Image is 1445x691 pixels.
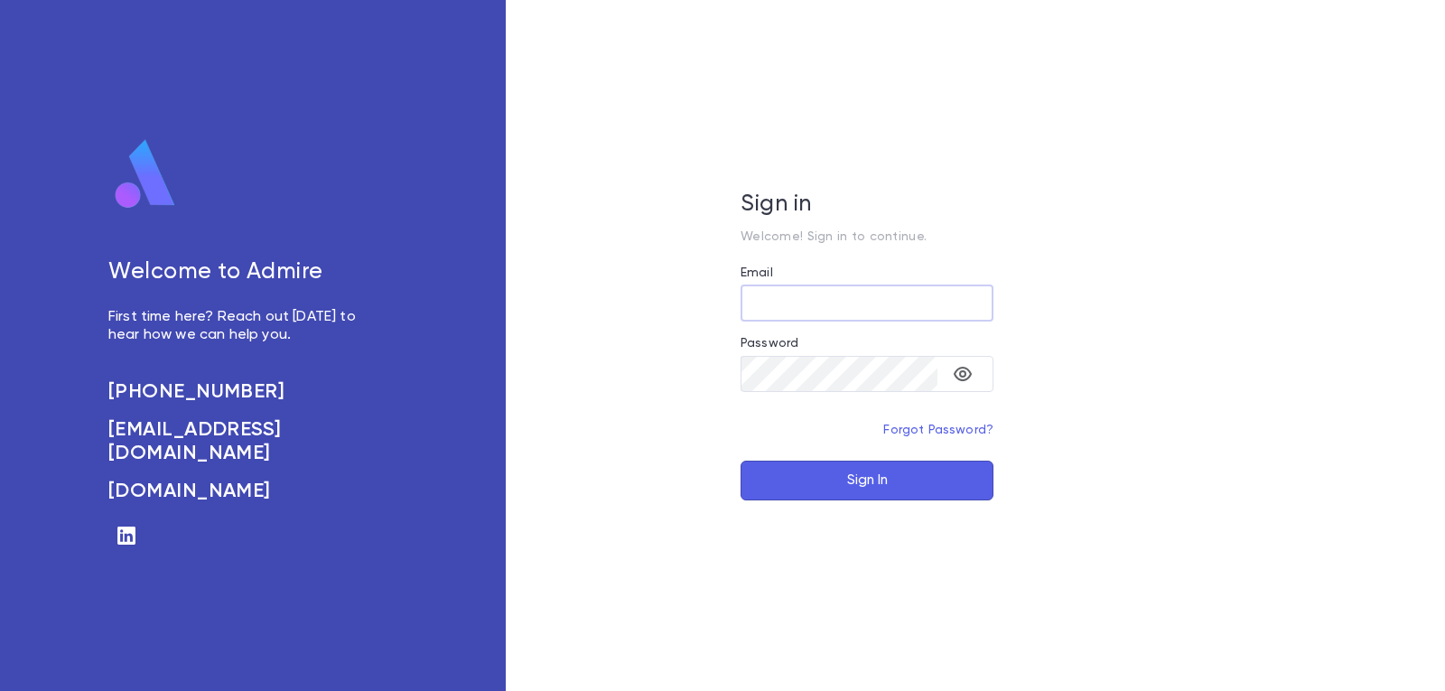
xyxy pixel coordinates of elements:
[741,461,993,500] button: Sign In
[741,266,773,280] label: Email
[883,424,993,436] a: Forgot Password?
[741,229,993,244] p: Welcome! Sign in to continue.
[945,356,981,392] button: toggle password visibility
[108,380,376,404] a: [PHONE_NUMBER]
[108,308,376,344] p: First time here? Reach out [DATE] to hear how we can help you.
[108,418,376,465] a: [EMAIL_ADDRESS][DOMAIN_NAME]
[108,138,182,210] img: logo
[108,259,376,286] h5: Welcome to Admire
[108,480,376,503] a: [DOMAIN_NAME]
[741,191,993,219] h5: Sign in
[741,336,798,350] label: Password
